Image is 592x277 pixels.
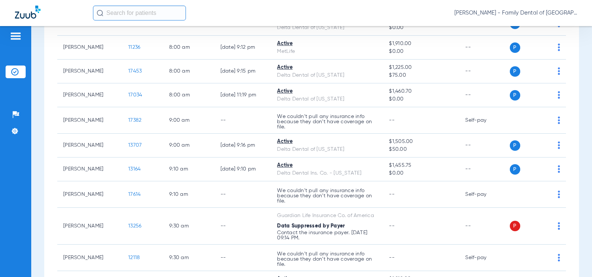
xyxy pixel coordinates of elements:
[277,87,377,95] div: Active
[510,90,520,101] span: P
[163,83,214,107] td: 8:00 AM
[128,192,141,197] span: 17614
[277,71,377,79] div: Delta Dental of [US_STATE]
[459,245,509,271] td: Self-pay
[389,95,453,103] span: $0.00
[128,255,140,260] span: 12118
[277,95,377,103] div: Delta Dental of [US_STATE]
[277,188,377,204] p: We couldn’t pull any insurance info because they don’t have coverage on file.
[277,230,377,241] p: Contact the insurance payer. [DATE] 09:14 PM.
[215,134,271,157] td: [DATE] 9:16 PM
[215,60,271,83] td: [DATE] 9:15 PM
[57,157,122,181] td: [PERSON_NAME]
[163,36,214,60] td: 8:00 AM
[558,117,560,124] img: group-dot-blue.svg
[389,24,453,32] span: $0.00
[389,118,395,123] span: --
[128,118,141,123] span: 17382
[459,60,509,83] td: --
[459,181,509,208] td: Self-pay
[215,107,271,134] td: --
[389,87,453,95] span: $1,460.70
[389,223,395,229] span: --
[510,42,520,53] span: P
[128,92,142,98] span: 17034
[389,48,453,55] span: $0.00
[459,208,509,245] td: --
[128,69,142,74] span: 17453
[459,157,509,181] td: --
[389,255,395,260] span: --
[163,208,214,245] td: 9:30 AM
[277,48,377,55] div: MetLife
[558,67,560,75] img: group-dot-blue.svg
[57,60,122,83] td: [PERSON_NAME]
[163,134,214,157] td: 9:00 AM
[389,40,453,48] span: $1,910.00
[389,192,395,197] span: --
[277,64,377,71] div: Active
[389,64,453,71] span: $1,225.00
[15,6,41,19] img: Zuub Logo
[163,181,214,208] td: 9:10 AM
[163,60,214,83] td: 8:00 AM
[510,140,520,151] span: P
[128,223,141,229] span: 13256
[215,83,271,107] td: [DATE] 11:19 PM
[277,212,377,220] div: Guardian Life Insurance Co. of America
[558,91,560,99] img: group-dot-blue.svg
[558,191,560,198] img: group-dot-blue.svg
[277,146,377,153] div: Delta Dental of [US_STATE]
[389,169,453,177] span: $0.00
[558,141,560,149] img: group-dot-blue.svg
[57,36,122,60] td: [PERSON_NAME]
[277,251,377,267] p: We couldn’t pull any insurance info because they don’t have coverage on file.
[57,134,122,157] td: [PERSON_NAME]
[558,44,560,51] img: group-dot-blue.svg
[277,40,377,48] div: Active
[57,107,122,134] td: [PERSON_NAME]
[459,83,509,107] td: --
[389,71,453,79] span: $75.00
[163,107,214,134] td: 9:00 AM
[57,208,122,245] td: [PERSON_NAME]
[277,223,345,229] span: Data Suppressed by Payer
[459,36,509,60] td: --
[10,32,22,41] img: hamburger-icon
[558,165,560,173] img: group-dot-blue.svg
[128,166,141,172] span: 13164
[57,181,122,208] td: [PERSON_NAME]
[93,6,186,20] input: Search for patients
[215,157,271,181] td: [DATE] 9:10 PM
[277,114,377,130] p: We couldn’t pull any insurance info because they don’t have coverage on file.
[558,254,560,261] img: group-dot-blue.svg
[389,138,453,146] span: $1,505.00
[510,164,520,175] span: P
[215,208,271,245] td: --
[215,181,271,208] td: --
[128,143,142,148] span: 13707
[97,10,103,16] img: Search Icon
[459,134,509,157] td: --
[57,83,122,107] td: [PERSON_NAME]
[558,222,560,230] img: group-dot-blue.svg
[128,45,140,50] span: 11236
[510,221,520,231] span: P
[454,9,577,17] span: [PERSON_NAME] - Family Dental of [GEOGRAPHIC_DATA]
[389,146,453,153] span: $50.00
[163,245,214,271] td: 9:30 AM
[215,245,271,271] td: --
[277,162,377,169] div: Active
[277,138,377,146] div: Active
[510,66,520,77] span: P
[277,24,377,32] div: Delta Dental of [US_STATE]
[389,162,453,169] span: $1,455.75
[277,169,377,177] div: Delta Dental Ins. Co. - [US_STATE]
[459,107,509,134] td: Self-pay
[215,36,271,60] td: [DATE] 9:12 PM
[163,157,214,181] td: 9:10 AM
[57,245,122,271] td: [PERSON_NAME]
